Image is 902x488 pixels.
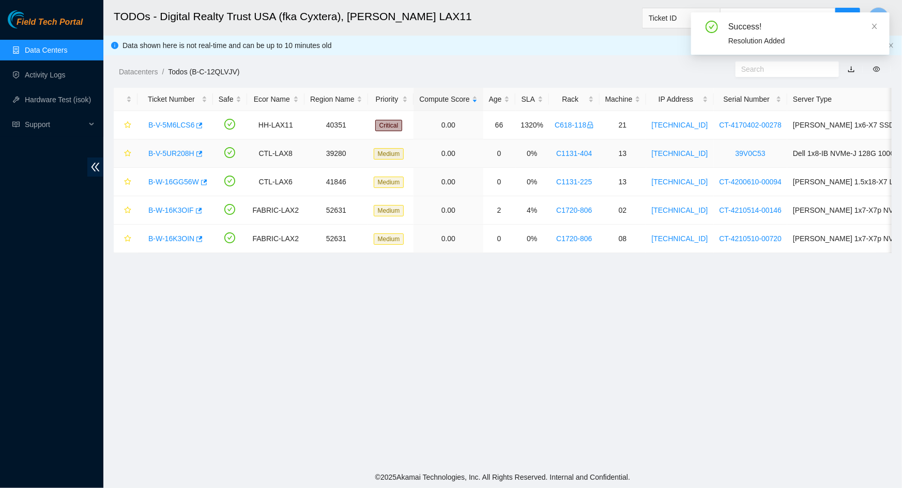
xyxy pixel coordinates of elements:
span: Medium [374,233,404,245]
span: check-circle [224,119,235,130]
span: check-circle [224,232,235,243]
a: [TECHNICAL_ID] [652,149,708,158]
td: 0% [515,168,549,196]
td: FABRIC-LAX2 [247,225,304,253]
span: / [162,68,164,76]
a: Datacenters [119,68,158,76]
a: [TECHNICAL_ID] [652,206,708,214]
td: 0% [515,139,549,168]
td: 0% [515,225,549,253]
td: 02 [600,196,646,225]
td: 41846 [304,168,368,196]
td: 0 [483,225,515,253]
span: star [124,150,131,158]
td: 0 [483,139,515,168]
span: Field Tech Portal [17,18,83,27]
td: 66 [483,111,515,139]
td: 0.00 [414,168,483,196]
a: [TECHNICAL_ID] [652,178,708,186]
a: B-W-16GG56W [148,178,199,186]
button: D [868,7,889,28]
span: star [124,121,131,130]
a: C1720-806 [556,206,592,214]
span: Medium [374,205,404,216]
a: B-W-16K3OIF [148,206,194,214]
a: [TECHNICAL_ID] [652,121,708,129]
td: 52631 [304,225,368,253]
td: CTL-LAX8 [247,139,304,168]
div: Success! [728,21,877,33]
a: Data Centers [25,46,67,54]
a: CT-4210510-00720 [720,234,782,243]
input: Enter text here... [720,8,836,28]
span: star [124,207,131,215]
td: 2 [483,196,515,225]
span: Critical [375,120,403,131]
td: 40351 [304,111,368,139]
td: 39280 [304,139,368,168]
a: B-V-5UR208H [148,149,194,158]
td: 0.00 [414,139,483,168]
button: download [840,61,863,77]
div: Resolution Added [728,35,877,46]
a: CT-4200610-00094 [720,178,782,186]
span: Medium [374,148,404,160]
span: check-circle [224,176,235,186]
button: search [835,8,860,28]
td: HH-LAX11 [247,111,304,139]
button: star [119,117,132,133]
td: 0.00 [414,111,483,139]
td: CTL-LAX6 [247,168,304,196]
a: Todos (B-C-12QLVJV) [168,68,239,76]
a: Hardware Test (isok) [25,96,91,104]
span: star [124,178,131,186]
span: eye [873,66,880,73]
span: double-left [87,158,103,177]
a: C1720-806 [556,234,592,243]
button: star [119,174,132,190]
span: check-circle [706,21,718,33]
td: 0.00 [414,225,483,253]
span: check-circle [224,147,235,158]
a: C618-118lock [555,121,594,129]
td: 4% [515,196,549,225]
td: FABRIC-LAX2 [247,196,304,225]
span: lock [587,121,594,129]
button: star [119,230,132,247]
td: 13 [600,139,646,168]
span: Support [25,114,86,135]
span: check-circle [224,204,235,215]
td: 0 [483,168,515,196]
td: 1320% [515,111,549,139]
button: close [888,42,894,49]
a: download [848,65,855,73]
a: C1131-225 [556,178,592,186]
button: star [119,202,132,218]
a: CT-4210514-00146 [720,206,782,214]
td: 13 [600,168,646,196]
a: Akamai TechnologiesField Tech Portal [8,19,83,32]
input: Search [741,64,825,75]
button: star [119,145,132,162]
a: Activity Logs [25,71,66,79]
td: 52631 [304,196,368,225]
img: Akamai Technologies [8,10,52,28]
a: 39V0C53 [736,149,766,158]
span: close [871,23,878,30]
span: Ticket ID [649,10,714,26]
td: 0.00 [414,196,483,225]
span: star [124,235,131,243]
a: B-V-5M6LCS6 [148,121,194,129]
td: 08 [600,225,646,253]
a: [TECHNICAL_ID] [652,234,708,243]
a: C1131-404 [556,149,592,158]
a: B-W-16K3OIN [148,234,194,243]
span: D [876,11,882,24]
td: 21 [600,111,646,139]
footer: © 2025 Akamai Technologies, Inc. All Rights Reserved. Internal and Confidential. [103,466,902,488]
span: read [12,121,20,128]
span: Medium [374,177,404,188]
a: CT-4170402-00278 [720,121,782,129]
